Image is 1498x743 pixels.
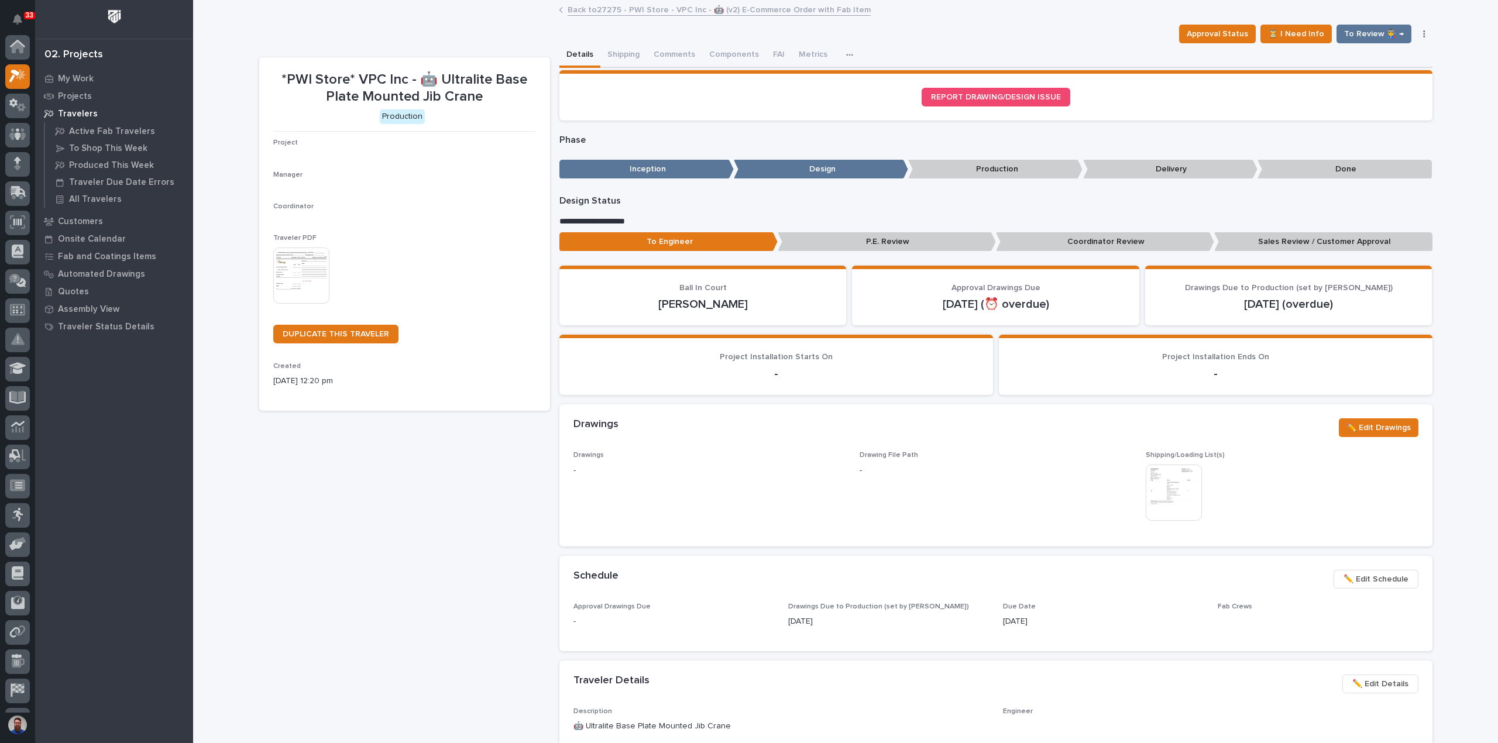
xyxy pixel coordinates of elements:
[69,177,174,188] p: Traveler Due Date Errors
[45,140,193,156] a: To Shop This Week
[26,11,33,19] p: 33
[1179,25,1256,43] button: Approval Status
[1003,708,1033,715] span: Engineer
[647,43,702,68] button: Comments
[44,49,103,61] div: 02. Projects
[273,375,536,387] p: [DATE] 12:20 pm
[273,363,301,370] span: Created
[573,418,619,431] h2: Drawings
[951,284,1040,292] span: Approval Drawings Due
[866,297,1125,311] p: [DATE] (⏰ overdue)
[35,230,193,247] a: Onsite Calendar
[1260,25,1332,43] button: ⏳ I Need Info
[1218,603,1252,610] span: Fab Crews
[69,194,122,205] p: All Travelers
[860,465,862,477] p: -
[573,452,604,459] span: Drawings
[5,713,30,737] button: users-avatar
[766,43,792,68] button: FAI
[58,269,145,280] p: Automated Drawings
[45,191,193,207] a: All Travelers
[788,615,989,628] p: [DATE]
[1334,570,1418,589] button: ✏️ Edit Schedule
[273,71,536,105] p: *PWI Store* VPC Inc - 🤖 Ultralite Base Plate Mounted Jib Crane
[1185,284,1393,292] span: Drawings Due to Production (set by [PERSON_NAME])
[1344,27,1404,41] span: To Review 👨‍🏭 →
[1162,353,1269,361] span: Project Installation Ends On
[573,720,989,732] p: 🤖 Ultralite Base Plate Mounted Jib Crane
[1336,25,1411,43] button: To Review 👨‍🏭 →
[1083,160,1258,179] p: Delivery
[273,325,398,343] a: DUPLICATE THIS TRAVELER
[908,160,1083,179] p: Production
[58,91,92,102] p: Projects
[283,330,389,338] span: DUPLICATE THIS TRAVELER
[778,232,996,252] p: P.E. Review
[1352,677,1408,691] span: ✏️ Edit Details
[35,247,193,265] a: Fab and Coatings Items
[922,88,1070,106] a: REPORT DRAWING/DESIGN ISSUE
[35,105,193,122] a: Travelers
[273,171,303,178] span: Manager
[104,6,125,27] img: Workspace Logo
[1258,160,1432,179] p: Done
[1344,572,1408,586] span: ✏️ Edit Schedule
[35,212,193,230] a: Customers
[996,232,1214,252] p: Coordinator Review
[58,304,119,315] p: Assembly View
[69,126,155,137] p: Active Fab Travelers
[860,452,918,459] span: Drawing File Path
[679,284,727,292] span: Ball In Court
[273,203,314,210] span: Coordinator
[35,70,193,87] a: My Work
[573,615,774,628] p: -
[5,7,30,32] button: Notifications
[273,235,317,242] span: Traveler PDF
[58,109,98,119] p: Travelers
[58,322,154,332] p: Traveler Status Details
[792,43,834,68] button: Metrics
[559,195,1432,207] p: Design Status
[69,143,147,154] p: To Shop This Week
[573,367,979,381] p: -
[573,603,651,610] span: Approval Drawings Due
[35,265,193,283] a: Automated Drawings
[273,139,298,146] span: Project
[568,2,871,16] a: Back to27275 - PWI Store - VPC Inc - 🤖 (v2) E-Commerce Order with Fab Item
[58,252,156,262] p: Fab and Coatings Items
[788,603,969,610] span: Drawings Due to Production (set by [PERSON_NAME])
[1268,27,1324,41] span: ⏳ I Need Info
[35,318,193,335] a: Traveler Status Details
[559,43,600,68] button: Details
[1003,615,1204,628] p: [DATE]
[1003,603,1036,610] span: Due Date
[573,465,846,477] p: -
[35,300,193,318] a: Assembly View
[559,232,778,252] p: To Engineer
[15,14,30,33] div: Notifications33
[69,160,154,171] p: Produced This Week
[931,93,1061,101] span: REPORT DRAWING/DESIGN ISSUE
[1013,367,1418,381] p: -
[1342,675,1418,693] button: ✏️ Edit Details
[58,74,94,84] p: My Work
[35,283,193,300] a: Quotes
[734,160,908,179] p: Design
[559,135,1432,146] p: Phase
[58,216,103,227] p: Customers
[1187,27,1248,41] span: Approval Status
[702,43,766,68] button: Components
[1346,421,1411,435] span: ✏️ Edit Drawings
[720,353,833,361] span: Project Installation Starts On
[35,87,193,105] a: Projects
[1146,452,1225,459] span: Shipping/Loading List(s)
[573,708,612,715] span: Description
[573,297,833,311] p: [PERSON_NAME]
[1159,297,1418,311] p: [DATE] (overdue)
[1214,232,1432,252] p: Sales Review / Customer Approval
[58,287,89,297] p: Quotes
[45,157,193,173] a: Produced This Week
[573,675,650,687] h2: Traveler Details
[45,123,193,139] a: Active Fab Travelers
[380,109,425,124] div: Production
